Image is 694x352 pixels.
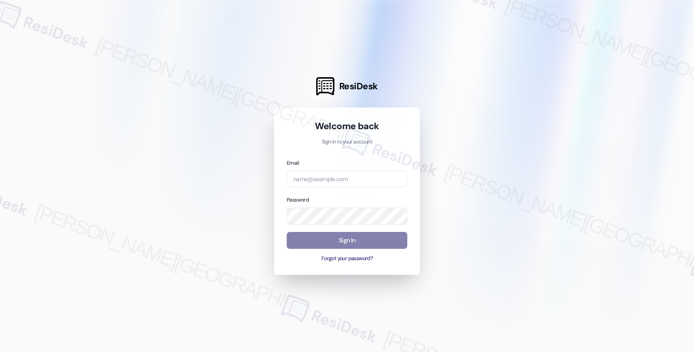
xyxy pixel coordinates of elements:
[287,138,407,146] p: Sign in to your account
[287,120,407,132] h1: Welcome back
[287,171,407,188] input: name@example.com
[287,232,407,249] button: Sign In
[287,255,407,263] button: Forgot your password?
[287,160,299,166] label: Email
[287,196,309,203] label: Password
[339,80,378,92] span: ResiDesk
[316,77,334,95] img: ResiDesk Logo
